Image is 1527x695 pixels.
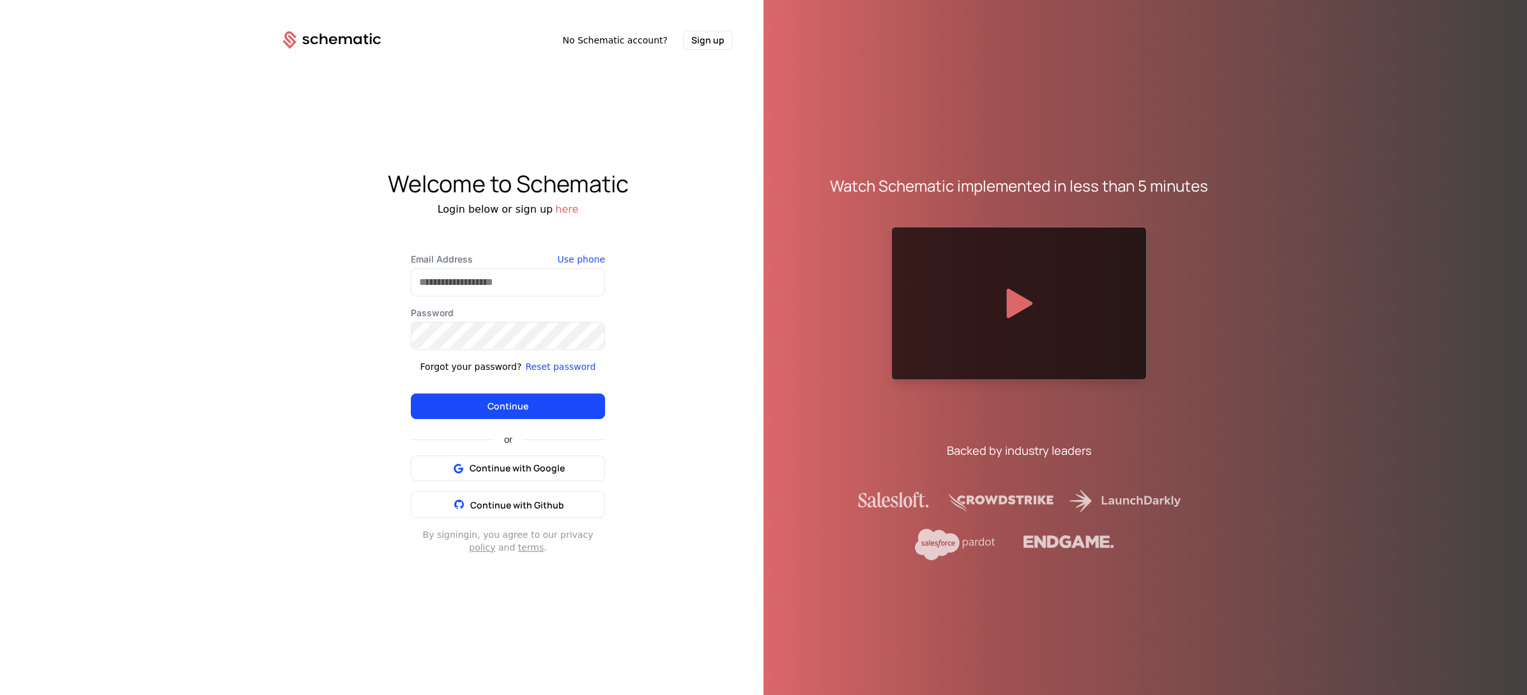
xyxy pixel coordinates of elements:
[562,34,668,47] span: No Schematic account?
[947,441,1091,459] div: Backed by industry leaders
[525,360,595,373] button: Reset password
[830,176,1208,196] div: Watch Schematic implemented in less than 5 minutes
[411,393,605,419] button: Continue
[252,171,763,197] div: Welcome to Schematic
[494,435,523,444] span: or
[411,528,605,554] div: By signing in , you agree to our privacy and .
[683,31,733,50] button: Sign up
[252,202,763,217] div: Login below or sign up
[411,307,605,319] label: Password
[518,542,544,553] a: terms
[469,542,495,553] a: policy
[555,202,578,217] button: here
[411,455,605,481] button: Continue with Google
[411,253,605,266] label: Email Address
[411,491,605,518] button: Continue with Github
[470,499,564,511] span: Continue with Github
[420,360,522,373] div: Forgot your password?
[470,462,565,475] span: Continue with Google
[558,253,605,266] button: Use phone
